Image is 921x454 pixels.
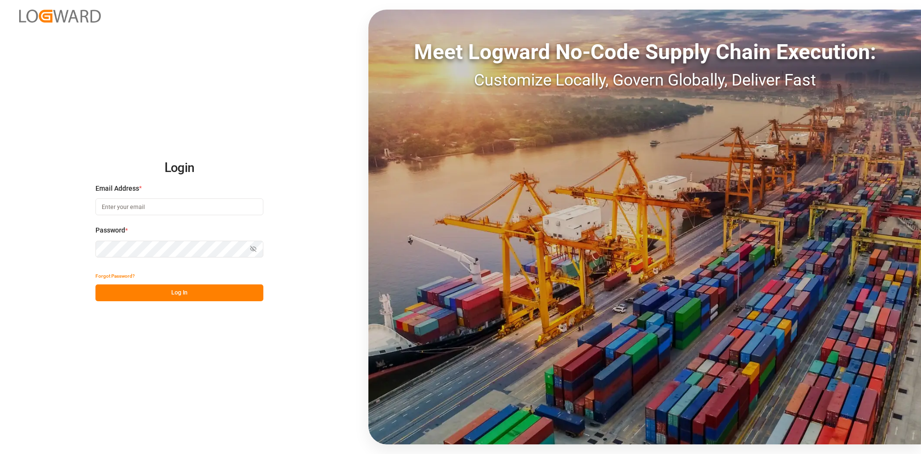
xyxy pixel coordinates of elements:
[368,36,921,68] div: Meet Logward No-Code Supply Chain Execution:
[95,184,139,194] span: Email Address
[95,284,263,301] button: Log In
[95,198,263,215] input: Enter your email
[95,268,135,284] button: Forgot Password?
[95,225,125,235] span: Password
[368,68,921,92] div: Customize Locally, Govern Globally, Deliver Fast
[95,153,263,184] h2: Login
[19,10,101,23] img: Logward_new_orange.png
